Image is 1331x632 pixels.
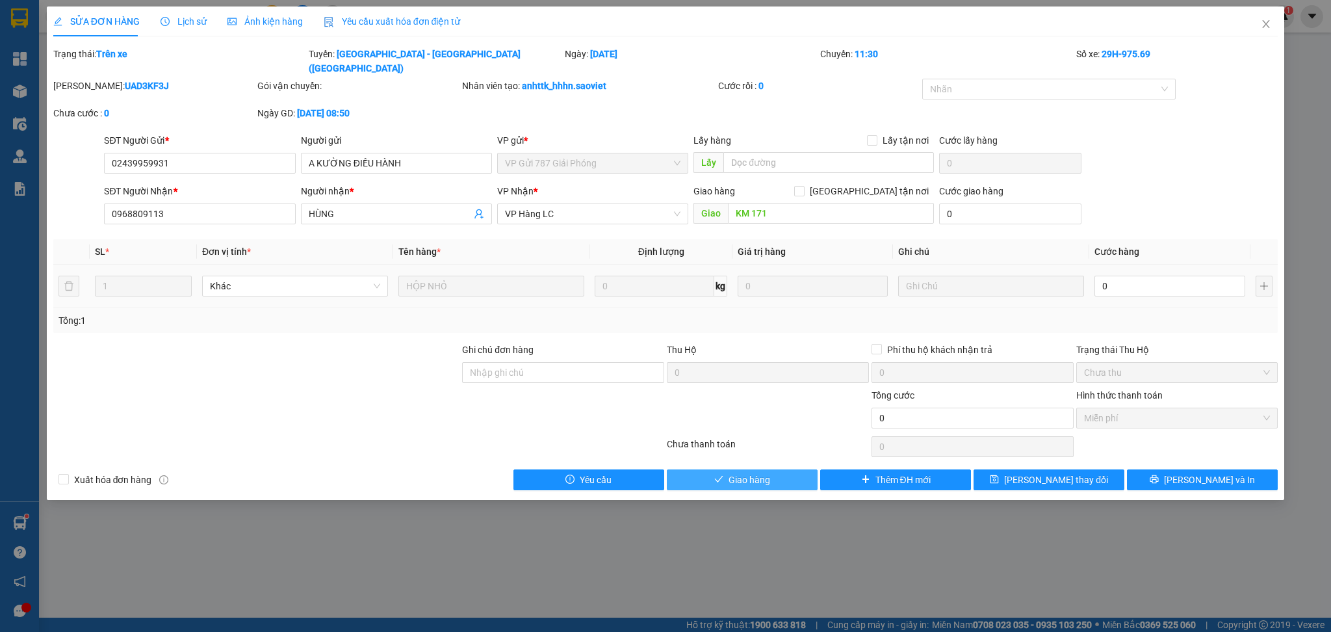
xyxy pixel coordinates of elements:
span: save [990,475,999,485]
span: user-add [474,209,484,219]
div: VP gửi [497,133,688,148]
span: Tổng cước [872,390,914,401]
div: Ngày: [563,47,819,75]
b: 11:30 [855,49,878,59]
label: Cước lấy hàng [939,135,998,146]
span: picture [227,17,237,26]
div: Nhân viên tạo: [462,79,715,93]
span: SỬA ĐƠN HÀNG [53,16,140,27]
span: check [714,475,723,485]
span: close [1261,19,1271,29]
img: icon [324,17,334,27]
span: Giao hàng [729,473,770,487]
span: Giao hàng [693,186,735,196]
span: Định lượng [638,246,684,257]
span: Thu Hộ [667,345,697,355]
div: Chưa thanh toán [665,437,870,460]
b: Trên xe [96,49,127,59]
span: VP Nhận [497,186,534,196]
span: SL [95,246,105,257]
div: Người gửi [301,133,492,148]
span: kg [714,276,727,296]
b: 0 [758,81,764,91]
div: Tuyến: [307,47,563,75]
label: Ghi chú đơn hàng [462,345,534,355]
b: 29H-975.69 [1102,49,1150,59]
input: Cước giao hàng [939,204,1081,224]
span: [PERSON_NAME] thay đổi [1004,473,1108,487]
span: Yêu cầu xuất hóa đơn điện tử [324,16,461,27]
span: Lấy [693,152,723,173]
span: [PERSON_NAME] và In [1164,473,1255,487]
span: Miễn phí [1084,408,1271,428]
div: Tổng: 1 [58,313,514,328]
div: Người nhận [301,184,492,198]
div: Chưa cước : [53,106,255,120]
span: Giá trị hàng [738,246,786,257]
div: SĐT Người Nhận [104,184,295,198]
span: info-circle [159,475,168,484]
th: Ghi chú [893,239,1089,265]
div: Cước rồi : [718,79,920,93]
b: anhttk_hhhn.saoviet [522,81,606,91]
div: SĐT Người Gửi [104,133,295,148]
input: Ghi chú đơn hàng [462,362,664,383]
input: Ghi Chú [898,276,1084,296]
span: plus [861,475,870,485]
button: plus [1256,276,1273,296]
span: printer [1150,475,1159,485]
b: UAD3KF3J [125,81,169,91]
input: Dọc đường [728,203,934,224]
button: exclamation-circleYêu cầu [513,469,664,490]
span: Giao [693,203,728,224]
span: Chưa thu [1084,363,1271,382]
span: exclamation-circle [565,475,575,485]
label: Hình thức thanh toán [1076,390,1163,401]
span: Yêu cầu [580,473,612,487]
div: Gói vận chuyển: [257,79,459,93]
button: printer[PERSON_NAME] và In [1127,469,1278,490]
div: Trạng thái Thu Hộ [1076,343,1278,357]
button: checkGiao hàng [667,469,818,490]
input: Dọc đường [723,152,934,173]
b: [GEOGRAPHIC_DATA] - [GEOGRAPHIC_DATA] ([GEOGRAPHIC_DATA]) [309,49,521,73]
span: Xuất hóa đơn hàng [69,473,157,487]
input: Cước lấy hàng [939,153,1081,174]
input: 0 [738,276,888,296]
span: Lịch sử [161,16,207,27]
span: Ảnh kiện hàng [227,16,303,27]
b: [DATE] [590,49,617,59]
span: [GEOGRAPHIC_DATA] tận nơi [805,184,934,198]
div: Chuyến: [819,47,1074,75]
button: plusThêm ĐH mới [820,469,971,490]
b: [DATE] 08:50 [297,108,350,118]
span: clock-circle [161,17,170,26]
div: Trạng thái: [52,47,307,75]
span: Khác [210,276,380,296]
span: VP Hàng LC [505,204,680,224]
div: [PERSON_NAME]: [53,79,255,93]
span: Lấy hàng [693,135,731,146]
span: VP Gửi 787 Giải Phóng [505,153,680,173]
span: Thêm ĐH mới [875,473,931,487]
button: save[PERSON_NAME] thay đổi [974,469,1124,490]
span: edit [53,17,62,26]
label: Cước giao hàng [939,186,1003,196]
div: Số xe: [1075,47,1280,75]
div: Ngày GD: [257,106,459,120]
button: delete [58,276,79,296]
span: Đơn vị tính [202,246,251,257]
span: Lấy tận nơi [877,133,934,148]
span: Phí thu hộ khách nhận trả [882,343,998,357]
button: Close [1248,7,1284,43]
input: VD: Bàn, Ghế [398,276,584,296]
span: Tên hàng [398,246,441,257]
span: Cước hàng [1094,246,1139,257]
b: 0 [104,108,109,118]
